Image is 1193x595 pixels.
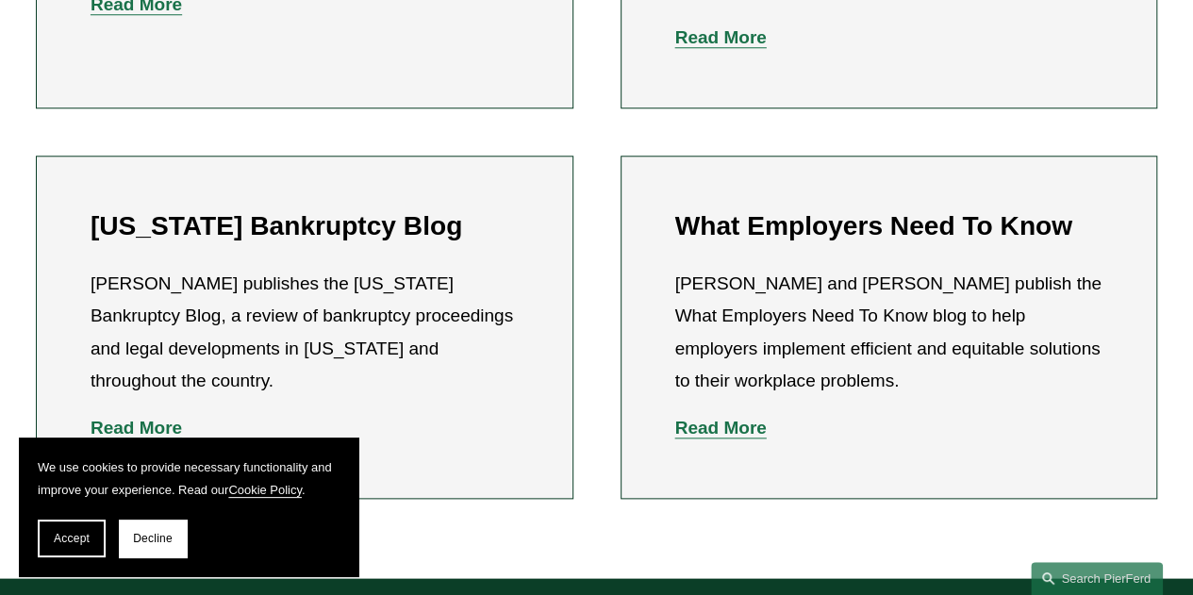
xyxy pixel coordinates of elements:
h2: What Employers Need To Know [674,210,1102,242]
a: Search this site [1031,562,1163,595]
a: Cookie Policy [228,483,302,497]
h2: [US_STATE] Bankruptcy Blog [91,210,519,242]
p: We use cookies to provide necessary functionality and improve your experience. Read our . [38,456,340,501]
section: Cookie banner [19,438,358,576]
a: Read More [91,418,182,438]
button: Decline [119,520,187,557]
p: [PERSON_NAME] publishes the [US_STATE] Bankruptcy Blog, a review of bankruptcy proceedings and le... [91,268,519,397]
span: Decline [133,532,173,545]
button: Accept [38,520,106,557]
p: [PERSON_NAME] and [PERSON_NAME] publish the What Employers Need To Know blog to help employers im... [674,268,1102,397]
a: Read More [674,27,766,47]
a: Read More [674,418,766,438]
span: Accept [54,532,90,545]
